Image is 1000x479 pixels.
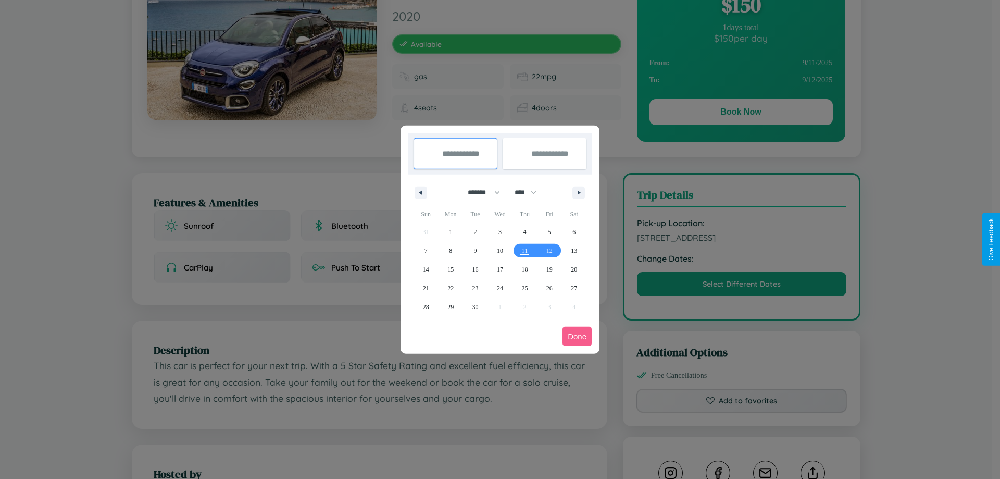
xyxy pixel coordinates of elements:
button: 8 [438,241,463,260]
span: Thu [512,206,537,223]
button: 20 [562,260,586,279]
span: 10 [497,241,503,260]
span: Wed [488,206,512,223]
button: 7 [414,241,438,260]
button: 30 [463,298,488,316]
button: 11 [512,241,537,260]
span: Tue [463,206,488,223]
span: Fri [537,206,561,223]
span: 3 [498,223,502,241]
span: 29 [447,298,454,316]
button: 1 [438,223,463,241]
span: 20 [571,260,577,279]
span: 16 [472,260,479,279]
span: 24 [497,279,503,298]
span: 25 [521,279,528,298]
button: 19 [537,260,561,279]
button: 28 [414,298,438,316]
span: Sat [562,206,586,223]
button: 29 [438,298,463,316]
button: Done [562,327,592,346]
button: 12 [537,241,561,260]
span: 7 [424,241,428,260]
span: 15 [447,260,454,279]
span: 11 [522,241,528,260]
button: 3 [488,223,512,241]
button: 14 [414,260,438,279]
span: 8 [449,241,452,260]
span: 18 [521,260,528,279]
button: 13 [562,241,586,260]
span: 22 [447,279,454,298]
button: 24 [488,279,512,298]
span: Sun [414,206,438,223]
button: 6 [562,223,586,241]
button: 2 [463,223,488,241]
span: 13 [571,241,577,260]
span: 21 [423,279,429,298]
button: 21 [414,279,438,298]
span: 1 [449,223,452,241]
button: 25 [512,279,537,298]
button: 5 [537,223,561,241]
span: Mon [438,206,463,223]
button: 10 [488,241,512,260]
div: Give Feedback [988,218,995,261]
span: 17 [497,260,503,279]
span: 26 [546,279,553,298]
button: 17 [488,260,512,279]
span: 19 [546,260,553,279]
span: 6 [572,223,576,241]
span: 2 [474,223,477,241]
button: 9 [463,241,488,260]
button: 16 [463,260,488,279]
span: 30 [472,298,479,316]
span: 12 [546,241,553,260]
button: 22 [438,279,463,298]
span: 28 [423,298,429,316]
span: 5 [548,223,551,241]
span: 23 [472,279,479,298]
button: 23 [463,279,488,298]
button: 27 [562,279,586,298]
span: 9 [474,241,477,260]
span: 4 [523,223,526,241]
button: 15 [438,260,463,279]
button: 18 [512,260,537,279]
button: 4 [512,223,537,241]
span: 27 [571,279,577,298]
span: 14 [423,260,429,279]
button: 26 [537,279,561,298]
